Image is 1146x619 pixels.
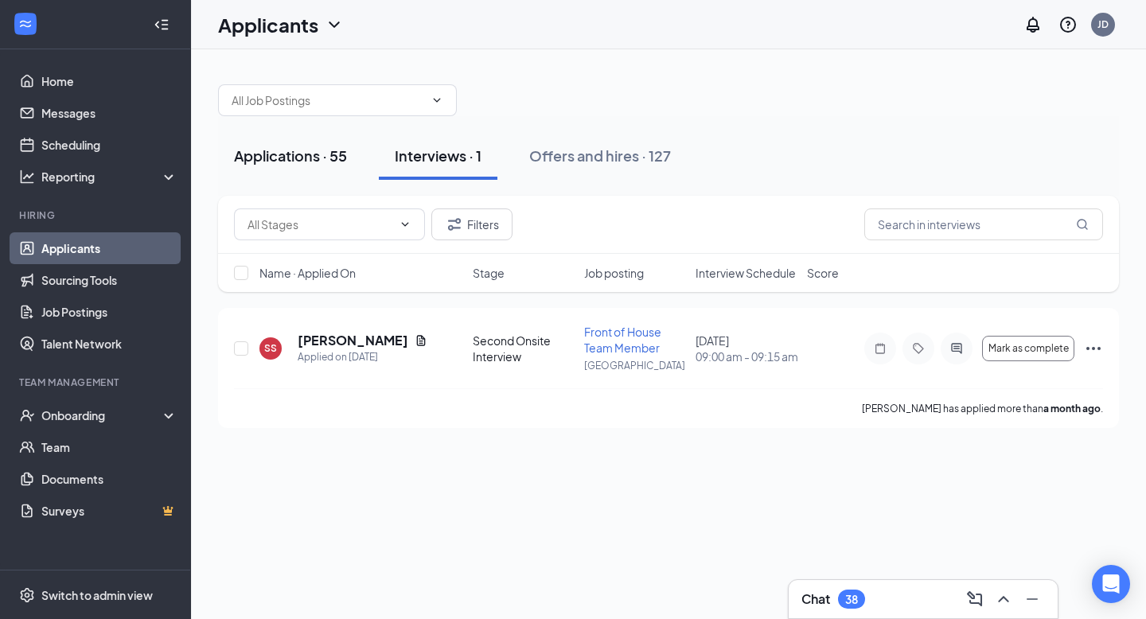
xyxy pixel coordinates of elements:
[41,264,177,296] a: Sourcing Tools
[845,593,858,606] div: 38
[232,91,424,109] input: All Job Postings
[325,15,344,34] svg: ChevronDown
[584,359,686,372] p: [GEOGRAPHIC_DATA]
[19,407,35,423] svg: UserCheck
[947,342,966,355] svg: ActiveChat
[399,218,411,231] svg: ChevronDown
[909,342,928,355] svg: Tag
[431,94,443,107] svg: ChevronDown
[41,97,177,129] a: Messages
[962,586,988,612] button: ComposeMessage
[529,146,671,165] div: Offers and hires · 127
[41,65,177,97] a: Home
[298,349,427,365] div: Applied on [DATE]
[259,265,356,281] span: Name · Applied On
[864,208,1103,240] input: Search in interviews
[18,16,33,32] svg: WorkstreamLogo
[1076,218,1089,231] svg: MagnifyingGlass
[871,342,890,355] svg: Note
[41,232,177,264] a: Applicants
[807,265,839,281] span: Score
[994,590,1013,609] svg: ChevronUp
[218,11,318,38] h1: Applicants
[19,587,35,603] svg: Settings
[415,334,427,347] svg: Document
[19,169,35,185] svg: Analysis
[1092,565,1130,603] div: Open Intercom Messenger
[41,328,177,360] a: Talent Network
[584,265,644,281] span: Job posting
[234,146,347,165] div: Applications · 55
[1023,590,1042,609] svg: Minimize
[264,341,277,355] div: SS
[154,17,170,33] svg: Collapse
[41,587,153,603] div: Switch to admin view
[696,265,796,281] span: Interview Schedule
[696,348,797,364] span: 09:00 am - 09:15 am
[431,208,513,240] button: Filter Filters
[19,376,174,389] div: Team Management
[1084,339,1103,358] svg: Ellipses
[248,216,392,233] input: All Stages
[41,495,177,527] a: SurveysCrown
[991,586,1016,612] button: ChevronUp
[1058,15,1078,34] svg: QuestionInfo
[862,402,1103,415] p: [PERSON_NAME] has applied more than .
[41,129,177,161] a: Scheduling
[41,431,177,463] a: Team
[41,463,177,495] a: Documents
[473,333,575,364] div: Second Onsite Interview
[395,146,481,165] div: Interviews · 1
[473,265,505,281] span: Stage
[41,407,164,423] div: Onboarding
[1043,403,1101,415] b: a month ago
[41,296,177,328] a: Job Postings
[982,336,1074,361] button: Mark as complete
[801,590,830,608] h3: Chat
[1023,15,1043,34] svg: Notifications
[584,325,661,355] span: Front of House Team Member
[965,590,984,609] svg: ComposeMessage
[41,169,178,185] div: Reporting
[1019,586,1045,612] button: Minimize
[696,333,797,364] div: [DATE]
[445,215,464,234] svg: Filter
[988,343,1069,354] span: Mark as complete
[1097,18,1109,31] div: JD
[298,332,408,349] h5: [PERSON_NAME]
[19,208,174,222] div: Hiring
